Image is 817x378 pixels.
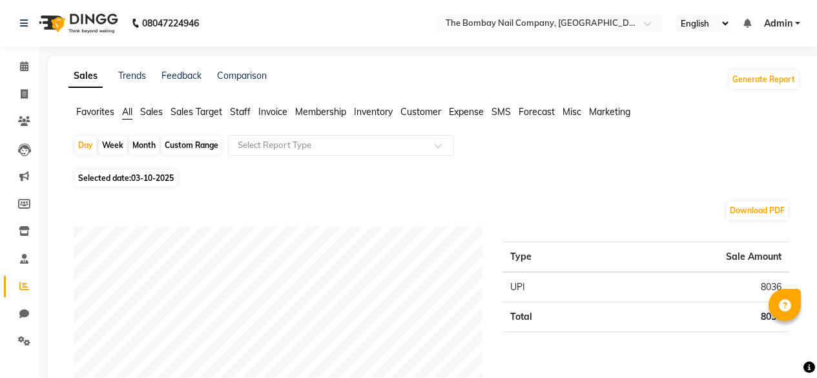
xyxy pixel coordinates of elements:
span: Forecast [519,106,555,118]
span: All [122,106,132,118]
span: SMS [491,106,511,118]
div: Day [75,136,96,154]
span: Invoice [258,106,287,118]
th: Type [502,242,601,273]
th: Sale Amount [601,242,789,273]
span: Inventory [354,106,393,118]
iframe: chat widget [763,326,804,365]
span: Misc [563,106,581,118]
span: Sales [140,106,163,118]
a: Feedback [161,70,202,81]
td: Total [502,302,601,332]
a: Trends [118,70,146,81]
span: Staff [230,106,251,118]
span: 03-10-2025 [131,173,174,183]
span: Expense [449,106,484,118]
img: logo [33,5,121,41]
span: Sales Target [171,106,222,118]
td: 8036 [601,272,789,302]
button: Download PDF [727,202,788,220]
span: Selected date: [75,170,177,186]
td: UPI [502,272,601,302]
span: Customer [400,106,441,118]
span: Admin [764,17,792,30]
button: Generate Report [729,70,798,89]
a: Sales [68,65,103,88]
td: 8036 [601,302,789,332]
span: Membership [295,106,346,118]
div: Month [129,136,159,154]
span: Marketing [589,106,630,118]
b: 08047224946 [142,5,199,41]
div: Week [99,136,127,154]
span: Favorites [76,106,114,118]
div: Custom Range [161,136,222,154]
a: Comparison [217,70,267,81]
